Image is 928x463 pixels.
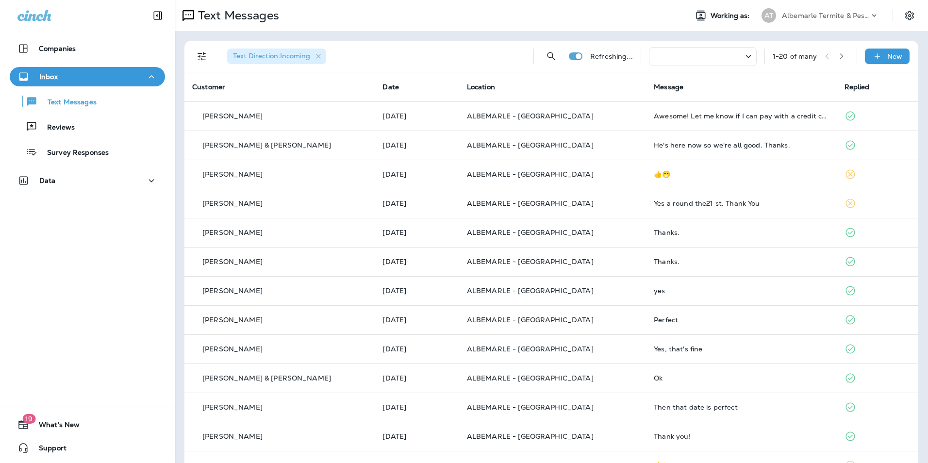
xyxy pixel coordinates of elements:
[10,91,165,112] button: Text Messages
[467,141,594,149] span: ALBEMARLE - [GEOGRAPHIC_DATA]
[654,112,829,120] div: Awesome! Let me know if I can pay with a credit card over the phone or if you would rather invoic...
[467,112,594,120] span: ALBEMARLE - [GEOGRAPHIC_DATA]
[654,83,683,91] span: Message
[467,286,594,295] span: ALBEMARLE - [GEOGRAPHIC_DATA]
[773,52,817,60] div: 1 - 20 of many
[542,47,561,66] button: Search Messages
[887,52,902,60] p: New
[382,141,451,149] p: Sep 15, 2025 08:55 AM
[37,123,75,132] p: Reviews
[39,73,58,81] p: Inbox
[654,316,829,324] div: Perfect
[202,403,263,411] p: [PERSON_NAME]
[382,374,451,382] p: Sep 11, 2025 02:37 PM
[10,438,165,458] button: Support
[762,8,776,23] div: AT
[382,199,451,207] p: Sep 12, 2025 11:46 AM
[10,142,165,162] button: Survey Responses
[202,345,263,353] p: [PERSON_NAME]
[382,258,451,265] p: Sep 12, 2025 10:00 AM
[10,39,165,58] button: Companies
[467,345,594,353] span: ALBEMARLE - [GEOGRAPHIC_DATA]
[382,287,451,295] p: Sep 12, 2025 09:36 AM
[467,228,594,237] span: ALBEMARLE - [GEOGRAPHIC_DATA]
[654,258,829,265] div: Thanks.
[711,12,752,20] span: Working as:
[202,374,331,382] p: [PERSON_NAME] & [PERSON_NAME]
[38,98,97,107] p: Text Messages
[467,315,594,324] span: ALBEMARLE - [GEOGRAPHIC_DATA]
[29,444,66,456] span: Support
[382,345,451,353] p: Sep 12, 2025 08:18 AM
[22,414,35,424] span: 19
[10,116,165,137] button: Reviews
[654,141,829,149] div: He's here now so we're all good. Thanks.
[382,83,399,91] span: Date
[382,403,451,411] p: Sep 9, 2025 02:33 PM
[654,345,829,353] div: Yes, that's fine
[39,45,76,52] p: Companies
[382,316,451,324] p: Sep 12, 2025 08:37 AM
[29,421,80,432] span: What's New
[590,52,633,60] p: Refreshing...
[202,316,263,324] p: [PERSON_NAME]
[654,432,829,440] div: Thank you!
[654,199,829,207] div: Yes a round the21 st. Thank You
[10,171,165,190] button: Data
[144,6,171,25] button: Collapse Sidebar
[782,12,869,19] p: Albemarle Termite & Pest Control
[901,7,918,24] button: Settings
[202,287,263,295] p: [PERSON_NAME]
[233,51,310,60] span: Text Direction : Incoming
[654,229,829,236] div: Thanks.
[202,199,263,207] p: [PERSON_NAME]
[39,177,56,184] p: Data
[194,8,279,23] p: Text Messages
[467,432,594,441] span: ALBEMARLE - [GEOGRAPHIC_DATA]
[202,258,263,265] p: [PERSON_NAME]
[654,287,829,295] div: yes
[382,170,451,178] p: Sep 12, 2025 12:08 PM
[382,112,451,120] p: Sep 15, 2025 09:02 AM
[467,403,594,412] span: ALBEMARLE - [GEOGRAPHIC_DATA]
[202,229,263,236] p: [PERSON_NAME]
[467,170,594,179] span: ALBEMARLE - [GEOGRAPHIC_DATA]
[467,199,594,208] span: ALBEMARLE - [GEOGRAPHIC_DATA]
[37,149,109,158] p: Survey Responses
[467,257,594,266] span: ALBEMARLE - [GEOGRAPHIC_DATA]
[202,112,263,120] p: [PERSON_NAME]
[845,83,870,91] span: Replied
[467,83,495,91] span: Location
[202,141,331,149] p: [PERSON_NAME] & [PERSON_NAME]
[202,170,263,178] p: [PERSON_NAME]
[382,432,451,440] p: Sep 9, 2025 02:31 PM
[654,170,829,178] div: 👍😁
[10,415,165,434] button: 19What's New
[10,67,165,86] button: Inbox
[202,432,263,440] p: [PERSON_NAME]
[192,47,212,66] button: Filters
[654,374,829,382] div: Ok
[192,83,225,91] span: Customer
[467,374,594,382] span: ALBEMARLE - [GEOGRAPHIC_DATA]
[382,229,451,236] p: Sep 12, 2025 10:48 AM
[654,403,829,411] div: Then that date is perfect
[227,49,326,64] div: Text Direction:Incoming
